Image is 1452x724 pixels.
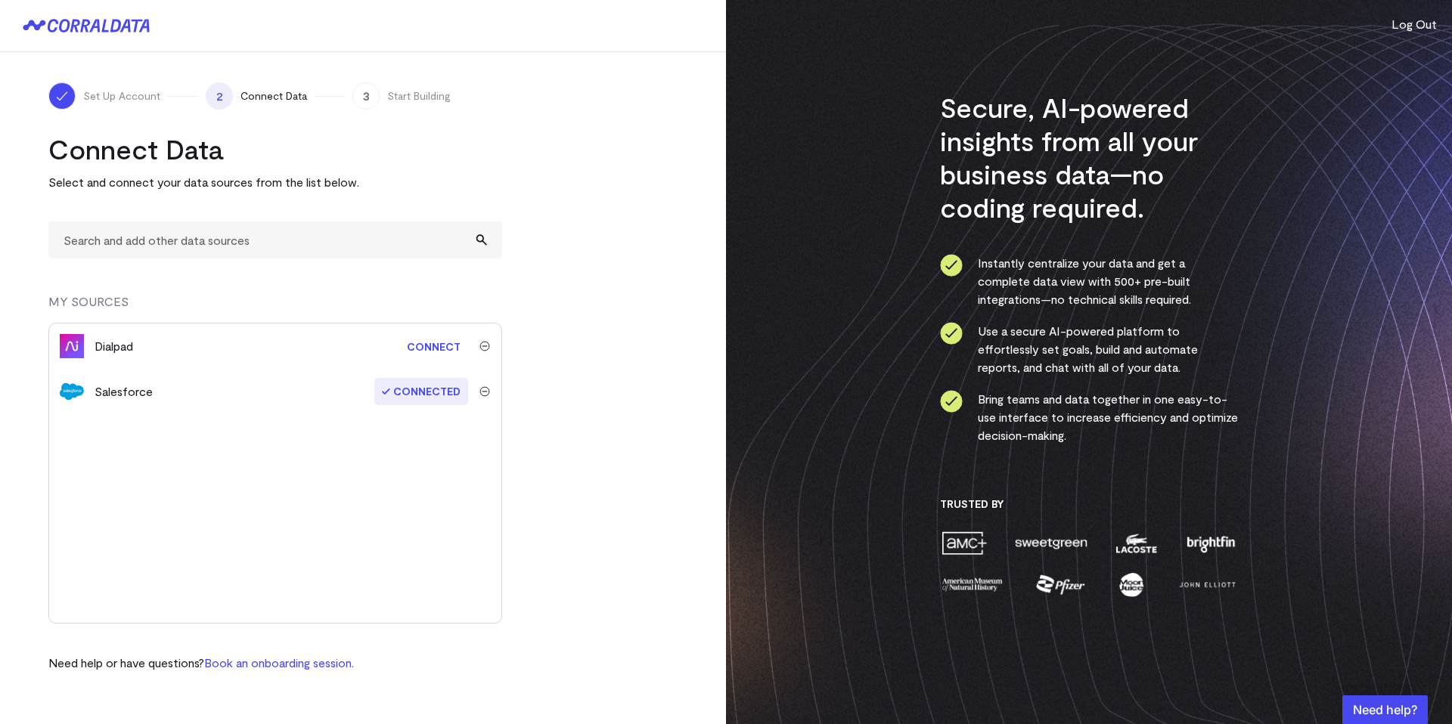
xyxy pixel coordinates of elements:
span: Connect Data [240,88,307,104]
img: sweetgreen-51a9cfd6e7f577b5d2973e4b74db2d3c444f7f1023d7d3914010f7123f825463.png [1013,530,1089,556]
span: Connected [374,378,468,405]
span: Set Up Account [83,88,160,104]
img: amnh-fc366fa550d3bbd8e1e85a3040e65cc9710d0bea3abcf147aa05e3a03bbbee56.png [940,571,1005,598]
li: Use a secure AI-powered platform to effortlessly set goals, build and automate reports, and chat ... [940,322,1239,376]
img: pfizer-ec50623584d330049e431703d0cb127f675ce31f452716a68c3f54c01096e829.png [1035,571,1087,598]
img: amc-451ba355745a1e68da4dd692ff574243e675d7a235672d558af61b69e36ec7f3.png [940,530,988,556]
img: brightfin-814104a60bf555cbdbde4872c1947232c4c7b64b86a6714597b672683d806f7b.png [1184,530,1238,556]
img: trash-ca1c80e1d16ab71a5036b7411d6fcb154f9f8364eee40f9fb4e52941a92a1061.svg [479,386,490,397]
h2: Connect Data [48,132,502,166]
a: Book an onboarding session. [204,655,354,670]
img: ico-check-white-f112bc9ae5b8eaea75d262091fbd3bded7988777ca43907c4685e8c0583e79cb.svg [54,88,70,104]
span: 2 [206,82,233,110]
h3: Secure, AI-powered insights from all your business data—no coding required. [940,91,1239,224]
input: Search and add other data sources [48,221,502,258]
p: Need help or have questions? [48,654,354,672]
img: trash-ca1c80e1d16ab71a5036b7411d6fcb154f9f8364eee40f9fb4e52941a92a1061.svg [479,341,490,351]
li: Instantly centralize your data and get a complete data view with 500+ pre-built integrations—no t... [940,254,1239,308]
p: Select and connect your data sources from the list below. [48,173,502,191]
div: Salesforce [95,382,153,401]
img: moon-juice-8ce53f195c39be87c9a230f0550ad6397bce459ce93e102f0ba2bdfd7b7a5226.png [1116,571,1146,598]
img: lacoste-ee8d7bb45e342e37306c36566003b9a215fb06da44313bcf359925cbd6d27eb6.png [1114,530,1159,556]
img: salesforce-c50c67d811d02c832e94bd51b13e21e0edf1ec990bb2b68cb588fd4b2bd2e614.svg [60,379,84,404]
li: Bring teams and data together in one easy-to-use interface to increase efficiency and optimize de... [940,390,1239,444]
div: MY SOURCES [48,292,502,323]
img: john-elliott-7c54b8592a34f024266a72de9d15afc68813465291e207b7f02fde802b847052.png [1177,571,1238,598]
h3: Trusted By [940,497,1239,511]
a: Connect [399,333,468,360]
img: dialpad-050e82da6545f32f6c7183a6110b072bbb9498564514600ac471c5d24901bab3.svg [60,334,84,358]
span: 3 [352,82,380,110]
img: ico-check-circle-0286c843c050abce574082beb609b3a87e49000e2dbcf9c8d101413686918542.svg [940,322,963,345]
img: ico-check-circle-0286c843c050abce574082beb609b3a87e49000e2dbcf9c8d101413686918542.svg [940,390,963,413]
button: Log Out [1391,15,1437,33]
div: Dialpad [95,337,133,355]
span: Start Building [387,88,451,104]
img: ico-check-circle-0286c843c050abce574082beb609b3a87e49000e2dbcf9c8d101413686918542.svg [940,254,963,277]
